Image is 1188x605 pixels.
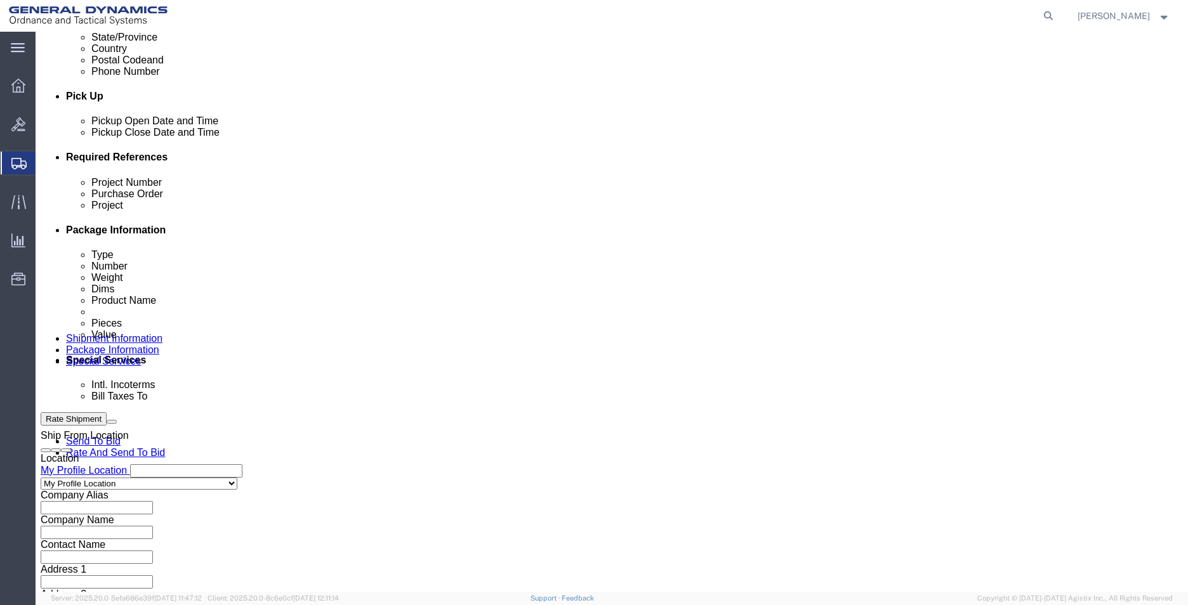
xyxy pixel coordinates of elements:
span: [DATE] 11:47:12 [154,594,202,602]
a: Feedback [562,594,594,602]
a: Support [531,594,562,602]
span: LaShirl Montgomery [1078,9,1150,23]
button: [PERSON_NAME] [1077,8,1171,23]
span: Client: 2025.20.0-8c6e0cf [208,594,339,602]
img: logo [9,6,168,25]
span: Copyright © [DATE]-[DATE] Agistix Inc., All Rights Reserved [977,593,1173,604]
span: Server: 2025.20.0-5efa686e39f [51,594,202,602]
iframe: FS Legacy Container [36,32,1188,592]
span: [DATE] 12:11:14 [293,594,339,602]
